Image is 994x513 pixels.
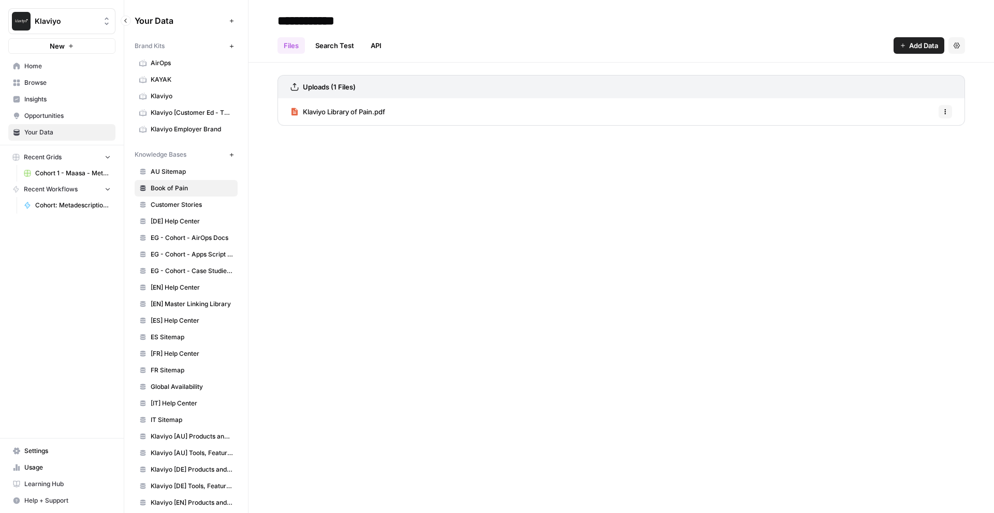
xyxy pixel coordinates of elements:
button: New [8,38,115,54]
span: Add Data [909,40,938,51]
span: Home [24,62,111,71]
a: Home [8,58,115,74]
a: Book of Pain [135,180,238,197]
span: [FR] Help Center [151,349,233,358]
span: Usage [24,463,111,472]
a: Klaviyo [DE] Products and Solutions [135,461,238,478]
span: Help + Support [24,496,111,505]
a: Klaviyo Library of Pain.pdf [290,98,385,125]
span: Book of Pain [151,184,233,193]
span: Klaviyo Employer Brand [151,125,233,134]
a: Insights [8,91,115,108]
a: Cohort: Metadescription for blog [Gabby] [19,197,115,214]
img: Klaviyo Logo [12,12,31,31]
span: Your Data [135,14,225,27]
a: AU Sitemap [135,163,238,180]
button: Add Data [894,37,944,54]
a: EG - Cohort - AirOps Docs [135,230,238,246]
span: Klaviyo [AU] Tools, Features, Marketing Resources, Glossary, Blogs [151,448,233,458]
span: Insights [24,95,111,104]
button: Recent Grids [8,149,115,165]
a: FR Sitemap [135,362,238,379]
span: EG - Cohort - AirOps Docs [151,233,233,243]
a: [EN] Master Linking Library [135,296,238,312]
a: ES Sitemap [135,329,238,345]
span: IT Sitemap [151,415,233,425]
span: Klaviyo [EN] Products and Solutions [151,498,233,507]
a: Klaviyo [AU] Products and Solutions [135,428,238,445]
span: Browse [24,78,111,87]
a: Browse [8,74,115,91]
a: Usage [8,459,115,476]
span: ES Sitemap [151,333,233,342]
a: [IT] Help Center [135,395,238,412]
a: Opportunities [8,108,115,124]
a: Klaviyo [DE] Tools, Features, Marketing Resources, Glossary, Blogs [135,478,238,494]
a: EG - Cohort - Apps Script + Workspace Playbook [135,246,238,263]
span: EG - Cohort - Apps Script + Workspace Playbook [151,250,233,259]
span: Learning Hub [24,479,111,489]
span: Recent Grids [24,153,62,162]
a: Settings [8,443,115,459]
a: Klaviyo [135,88,238,104]
span: Klaviyo [35,16,97,26]
button: Workspace: Klaviyo [8,8,115,34]
span: [EN] Help Center [151,283,233,292]
span: Cohort 1 - Maasa - Metadescription for blog Grid (1) [35,169,111,178]
span: Brand Kits [135,41,165,51]
span: Klaviyo [Customer Ed - TEST] [151,108,233,117]
button: Help + Support [8,492,115,509]
a: Search Test [309,37,360,54]
a: AirOps [135,55,238,71]
span: Opportunities [24,111,111,120]
a: [ES] Help Center [135,312,238,329]
span: Recent Workflows [24,185,78,194]
span: Knowledge Bases [135,150,186,159]
a: Global Availability [135,379,238,395]
span: FR Sitemap [151,366,233,375]
a: Files [277,37,305,54]
a: Klaviyo Employer Brand [135,121,238,138]
a: KAYAK [135,71,238,88]
a: Klaviyo [Customer Ed - TEST] [135,104,238,121]
a: [DE] Help Center [135,213,238,230]
a: Uploads (1 Files) [290,76,356,98]
a: [EN] Help Center [135,279,238,296]
span: [EN] Master Linking Library [151,299,233,309]
span: Global Availability [151,382,233,391]
span: Your Data [24,128,111,137]
span: Klaviyo [DE] Tools, Features, Marketing Resources, Glossary, Blogs [151,481,233,491]
a: Klaviyo [EN] Products and Solutions [135,494,238,511]
span: Klaviyo [DE] Products and Solutions [151,465,233,474]
a: API [364,37,388,54]
span: AU Sitemap [151,167,233,176]
a: Cohort 1 - Maasa - Metadescription for blog Grid (1) [19,165,115,182]
a: IT Sitemap [135,412,238,428]
span: Settings [24,446,111,456]
span: Customer Stories [151,200,233,209]
a: Klaviyo [AU] Tools, Features, Marketing Resources, Glossary, Blogs [135,445,238,461]
button: Recent Workflows [8,182,115,197]
span: Klaviyo Library of Pain.pdf [303,107,385,117]
span: New [50,41,65,51]
a: Your Data [8,124,115,141]
span: Klaviyo [151,92,233,101]
span: [DE] Help Center [151,217,233,226]
a: EG - Cohort - Case Studies (All) [135,263,238,279]
span: [IT] Help Center [151,399,233,408]
a: Customer Stories [135,197,238,213]
span: [ES] Help Center [151,316,233,325]
span: EG - Cohort - Case Studies (All) [151,266,233,276]
h3: Uploads (1 Files) [303,82,356,92]
a: [FR] Help Center [135,345,238,362]
span: AirOps [151,58,233,68]
span: Klaviyo [AU] Products and Solutions [151,432,233,441]
a: Learning Hub [8,476,115,492]
span: KAYAK [151,75,233,84]
span: Cohort: Metadescription for blog [Gabby] [35,201,111,210]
